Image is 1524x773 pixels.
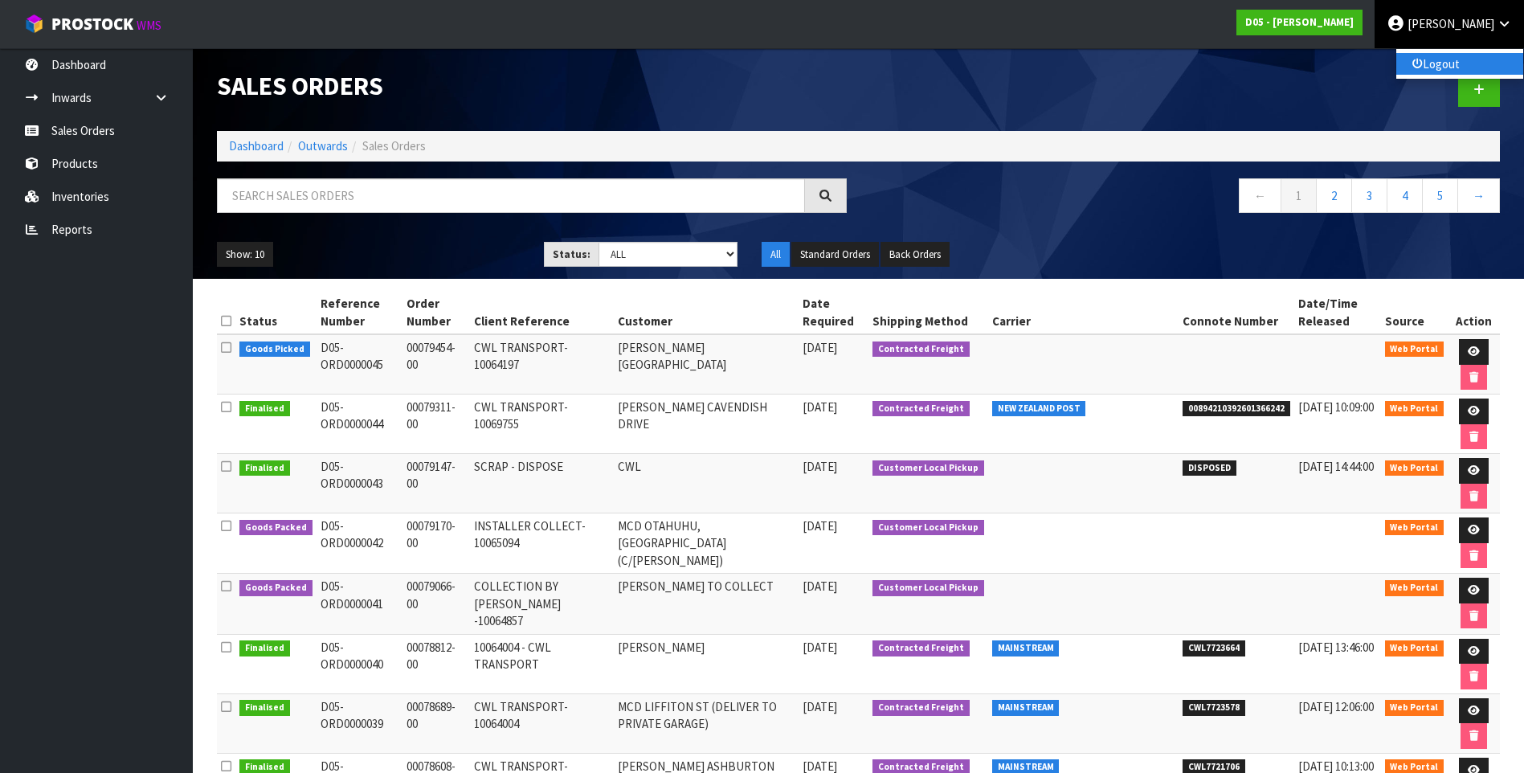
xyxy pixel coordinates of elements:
[51,14,133,35] span: ProStock
[614,334,799,395] td: [PERSON_NAME] [GEOGRAPHIC_DATA]
[317,634,402,693] td: D05-ORD0000040
[1298,399,1374,415] span: [DATE] 10:09:00
[137,18,161,33] small: WMS
[1408,16,1494,31] span: [PERSON_NAME]
[402,513,470,574] td: 00079170-00
[872,520,984,536] span: Customer Local Pickup
[1396,53,1523,75] a: Logout
[614,454,799,513] td: CWL
[217,178,805,213] input: Search sales orders
[298,138,348,153] a: Outwards
[235,291,317,334] th: Status
[470,693,614,753] td: CWL TRANSPORT-10064004
[470,454,614,513] td: SCRAP - DISPOSE
[239,342,310,358] span: Goods Picked
[317,334,402,395] td: D05-ORD0000045
[553,247,590,261] strong: Status:
[872,580,984,596] span: Customer Local Pickup
[872,401,970,417] span: Contracted Freight
[762,242,790,268] button: All
[1183,460,1236,476] span: DISPOSED
[1385,640,1444,656] span: Web Portal
[803,459,837,474] span: [DATE]
[317,693,402,753] td: D05-ORD0000039
[317,574,402,634] td: D05-ORD0000041
[402,693,470,753] td: 00078689-00
[1281,178,1317,213] a: 1
[1294,291,1381,334] th: Date/Time Released
[791,242,879,268] button: Standard Orders
[239,640,290,656] span: Finalised
[871,178,1501,218] nav: Page navigation
[470,634,614,693] td: 10064004 - CWL TRANSPORT
[402,634,470,693] td: 00078812-00
[803,579,837,594] span: [DATE]
[402,334,470,395] td: 00079454-00
[614,395,799,454] td: [PERSON_NAME] CAVENDISH DRIVE
[362,138,426,153] span: Sales Orders
[317,454,402,513] td: D05-ORD0000043
[402,395,470,454] td: 00079311-00
[470,395,614,454] td: CWL TRANSPORT-10069755
[992,640,1060,656] span: MAINSTREAM
[239,460,290,476] span: Finalised
[317,291,402,334] th: Reference Number
[402,454,470,513] td: 00079147-00
[1298,699,1374,714] span: [DATE] 12:06:00
[992,401,1086,417] span: NEW ZEALAND POST
[988,291,1179,334] th: Carrier
[1245,15,1354,29] strong: D05 - [PERSON_NAME]
[992,700,1060,716] span: MAINSTREAM
[1385,700,1444,716] span: Web Portal
[470,574,614,634] td: COLLECTION BY [PERSON_NAME] -10064857
[872,700,970,716] span: Contracted Freight
[1179,291,1294,334] th: Connote Number
[799,291,868,334] th: Date Required
[239,700,290,716] span: Finalised
[402,291,470,334] th: Order Number
[470,291,614,334] th: Client Reference
[470,513,614,574] td: INSTALLER COLLECT-10065094
[803,340,837,355] span: [DATE]
[803,399,837,415] span: [DATE]
[1385,401,1444,417] span: Web Portal
[1298,640,1374,655] span: [DATE] 13:46:00
[880,242,950,268] button: Back Orders
[803,699,837,714] span: [DATE]
[872,460,984,476] span: Customer Local Pickup
[1351,178,1387,213] a: 3
[868,291,988,334] th: Shipping Method
[614,513,799,574] td: MCD OTAHUHU, [GEOGRAPHIC_DATA] (C/[PERSON_NAME])
[24,14,44,34] img: cube-alt.png
[229,138,284,153] a: Dashboard
[872,342,970,358] span: Contracted Freight
[402,574,470,634] td: 00079066-00
[1457,178,1500,213] a: →
[1316,178,1352,213] a: 2
[1448,291,1500,334] th: Action
[872,640,970,656] span: Contracted Freight
[317,395,402,454] td: D05-ORD0000044
[1385,460,1444,476] span: Web Portal
[1298,459,1374,474] span: [DATE] 14:44:00
[317,513,402,574] td: D05-ORD0000042
[614,291,799,334] th: Customer
[803,518,837,534] span: [DATE]
[1183,640,1245,656] span: CWL7723664
[217,72,847,100] h1: Sales Orders
[614,693,799,753] td: MCD LIFFITON ST (DELIVER TO PRIVATE GARAGE)
[614,634,799,693] td: [PERSON_NAME]
[1422,178,1458,213] a: 5
[1385,520,1444,536] span: Web Portal
[217,242,273,268] button: Show: 10
[1387,178,1423,213] a: 4
[239,580,313,596] span: Goods Packed
[614,574,799,634] td: [PERSON_NAME] TO COLLECT
[239,401,290,417] span: Finalised
[1385,342,1444,358] span: Web Portal
[1239,178,1281,213] a: ←
[470,334,614,395] td: CWL TRANSPORT-10064197
[803,640,837,655] span: [DATE]
[1183,401,1290,417] span: 00894210392601366242
[1381,291,1448,334] th: Source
